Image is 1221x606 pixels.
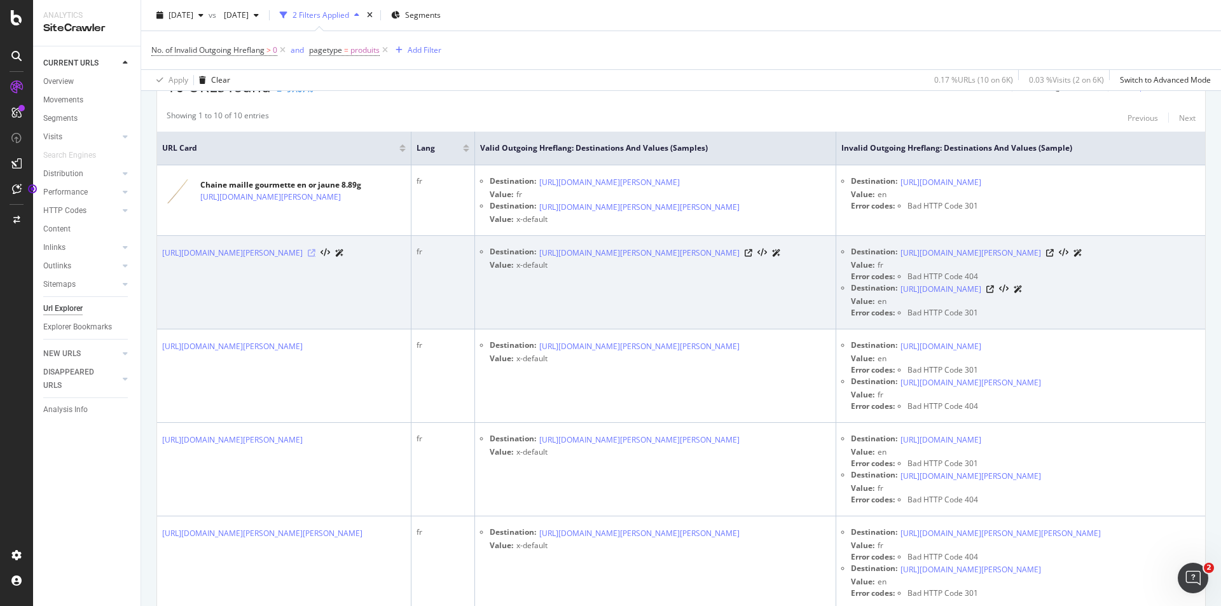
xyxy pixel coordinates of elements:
[851,494,895,506] div: Error codes:
[43,167,119,181] a: Distribution
[1046,249,1054,257] a: Visit Online Page
[490,353,513,364] div: Value:
[907,200,978,211] span: Bad HTTP Code 301
[43,112,78,125] div: Segments
[851,527,897,540] div: Destination:
[43,278,119,291] a: Sitemaps
[851,389,1200,401] div: fr
[1179,110,1196,125] button: Next
[900,527,1101,540] a: [URL][DOMAIN_NAME][PERSON_NAME][PERSON_NAME]
[851,446,1200,458] div: en
[266,45,271,55] span: >
[490,200,536,214] div: Destination:
[907,271,978,282] span: Bad HTTP Code 404
[151,70,188,90] button: Apply
[757,249,767,258] button: View HTML Source
[851,588,895,599] div: Error codes:
[851,433,897,446] div: Destination:
[162,247,303,259] a: [URL][DOMAIN_NAME][PERSON_NAME]
[390,43,441,58] button: Add Filter
[490,527,536,540] div: Destination:
[907,458,978,469] span: Bad HTTP Code 301
[851,540,874,551] div: Value:
[43,241,119,254] a: Inlinks
[43,223,71,236] div: Content
[43,186,119,199] a: Performance
[194,70,230,90] button: Clear
[986,286,994,293] a: Visit Online Page
[408,45,441,55] div: Add Filter
[907,551,978,562] span: Bad HTTP Code 404
[162,340,303,353] a: [URL][DOMAIN_NAME][PERSON_NAME]
[490,540,513,551] div: Value:
[43,366,107,392] div: DISAPPEARED URLS
[43,93,83,107] div: Movements
[43,75,132,88] a: Overview
[851,282,897,296] div: Destination:
[851,353,874,364] div: Value:
[43,149,96,162] div: Search Engines
[907,588,978,598] span: Bad HTTP Code 301
[851,200,895,212] div: Error codes:
[539,434,740,446] a: [URL][DOMAIN_NAME][PERSON_NAME][PERSON_NAME]
[745,249,752,257] a: Visit Online Page
[43,130,119,144] a: Visits
[851,458,895,469] div: Error codes:
[851,483,1200,494] div: fr
[293,10,349,20] div: 2 Filters Applied
[490,446,513,458] div: Value:
[219,5,264,25] button: [DATE]
[851,576,874,588] div: Value:
[900,376,1041,389] a: [URL][DOMAIN_NAME][PERSON_NAME]
[851,340,897,353] div: Destination:
[43,347,119,361] a: NEW URLS
[43,21,130,36] div: SiteCrawler
[851,401,895,412] div: Error codes:
[386,5,446,25] button: Segments
[539,176,680,189] a: [URL][DOMAIN_NAME][PERSON_NAME]
[291,45,304,55] div: and
[162,527,362,540] a: [URL][DOMAIN_NAME][PERSON_NAME][PERSON_NAME]
[907,307,978,318] span: Bad HTTP Code 301
[490,540,831,551] div: x-default
[539,247,740,259] a: [URL][DOMAIN_NAME][PERSON_NAME][PERSON_NAME]
[43,186,88,199] div: Performance
[851,259,1200,271] div: fr
[851,563,897,576] div: Destination:
[490,214,513,225] div: Value:
[851,483,874,494] div: Value:
[309,45,342,55] span: pagetype
[151,5,209,25] button: [DATE]
[900,176,981,189] a: [URL][DOMAIN_NAME]
[43,241,66,254] div: Inlinks
[900,434,981,446] a: [URL][DOMAIN_NAME]
[43,278,76,291] div: Sitemaps
[167,110,269,125] div: Showing 1 to 10 of 10 entries
[43,57,99,70] div: CURRENT URLS
[1178,563,1208,593] iframe: Intercom live chat
[851,176,897,189] div: Destination:
[490,340,536,353] div: Destination:
[43,149,109,162] a: Search Engines
[43,204,119,217] a: HTTP Codes
[539,527,740,540] a: [URL][DOMAIN_NAME][PERSON_NAME][PERSON_NAME]
[43,75,74,88] div: Overview
[43,130,62,144] div: Visits
[162,434,303,446] a: [URL][DOMAIN_NAME][PERSON_NAME]
[1029,74,1104,85] div: 0.03 % Visits ( 2 on 6K )
[162,142,396,154] span: URL Card
[43,403,88,417] div: Analysis Info
[851,259,874,271] div: Value:
[851,469,897,483] div: Destination:
[43,320,132,334] a: Explorer Bookmarks
[417,433,469,444] div: fr
[43,302,132,315] a: Url Explorer
[43,93,132,107] a: Movements
[27,183,38,195] div: Tooltip anchor
[43,167,83,181] div: Distribution
[43,204,86,217] div: HTTP Codes
[900,283,981,296] a: [URL][DOMAIN_NAME]
[417,176,469,187] div: fr
[490,214,831,225] div: x-default
[851,576,1200,588] div: en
